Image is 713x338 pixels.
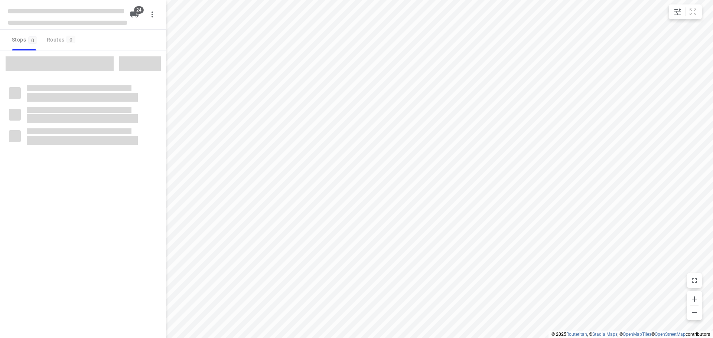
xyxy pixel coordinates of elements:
[551,332,710,337] li: © 2025 , © , © © contributors
[592,332,618,337] a: Stadia Maps
[670,4,685,19] button: Map settings
[669,4,702,19] div: small contained button group
[623,332,651,337] a: OpenMapTiles
[566,332,587,337] a: Routetitan
[655,332,686,337] a: OpenStreetMap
